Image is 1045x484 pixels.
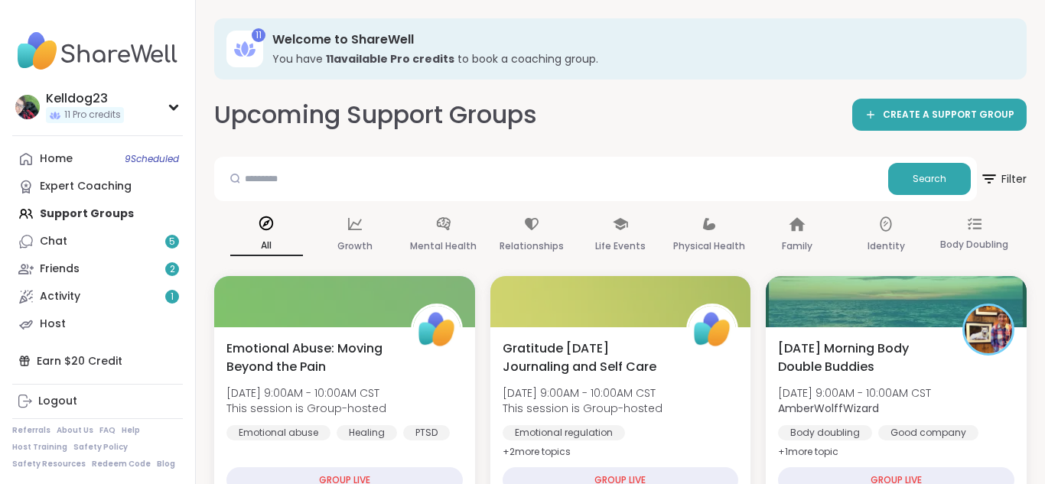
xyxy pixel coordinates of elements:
span: Search [913,172,946,186]
div: Home [40,151,73,167]
span: Gratitude [DATE] Journaling and Self Care [503,339,670,376]
div: Activity [40,289,80,304]
span: 5 [169,236,175,248]
p: Physical Health [673,237,745,255]
a: Referrals [12,425,50,436]
a: About Us [57,425,93,436]
a: Activity1 [12,283,183,310]
p: Body Doubling [940,236,1008,254]
span: Filter [980,161,1027,197]
a: Blog [157,459,175,469]
p: Identity [868,237,905,255]
span: [DATE] Morning Body Double Buddies [778,339,946,376]
span: [DATE] 9:00AM - 10:00AM CST [503,385,662,401]
span: 2 [170,263,175,276]
span: CREATE A SUPPORT GROUP [883,109,1014,122]
div: Earn $20 Credit [12,347,183,375]
a: Help [122,425,140,436]
p: Relationships [500,237,564,255]
a: Redeem Code [92,459,151,469]
p: Growth [337,237,373,255]
h3: You have to book a coaching group. [272,51,1005,67]
b: 11 available Pro credit s [326,51,454,67]
div: Body doubling [778,425,872,440]
h3: Welcome to ShareWell [272,31,1005,48]
div: Kelldog23 [46,90,124,107]
a: FAQ [99,425,116,436]
h2: Upcoming Support Groups [214,98,537,132]
a: Home9Scheduled [12,145,183,173]
span: 1 [171,291,174,304]
a: Safety Policy [73,442,128,453]
div: Friends [40,261,80,277]
a: Friends2 [12,255,183,283]
a: Host Training [12,442,67,453]
button: Search [888,163,971,195]
span: [DATE] 9:00AM - 10:00AM CST [778,385,931,401]
img: AmberWolffWizard [965,306,1012,353]
p: Family [782,237,812,255]
img: ShareWell [413,306,461,353]
button: Filter [980,157,1027,201]
a: Host [12,310,183,338]
div: Host [40,317,66,332]
span: Emotional Abuse: Moving Beyond the Pain [226,339,394,376]
p: Life Events [595,237,646,255]
a: Logout [12,388,183,415]
div: PTSD [403,425,450,440]
div: Logout [38,394,77,409]
div: Expert Coaching [40,179,132,194]
div: Emotional abuse [226,425,330,440]
a: Expert Coaching [12,173,183,200]
div: Chat [40,234,67,249]
div: Healing [337,425,397,440]
span: This session is Group-hosted [503,401,662,416]
span: 11 Pro credits [64,109,121,122]
img: Kelldog23 [15,95,40,119]
span: [DATE] 9:00AM - 10:00AM CST [226,385,386,401]
a: CREATE A SUPPORT GROUP [852,99,1027,131]
span: 9 Scheduled [125,153,179,165]
img: ShareWell [689,306,736,353]
a: Safety Resources [12,459,86,469]
p: Mental Health [410,237,477,255]
img: ShareWell Nav Logo [12,24,183,78]
div: 11 [252,28,265,42]
div: Emotional regulation [503,425,625,440]
div: Good company [878,425,978,440]
a: Chat5 [12,228,183,255]
b: AmberWolffWizard [778,401,879,416]
p: All [230,236,303,256]
span: This session is Group-hosted [226,401,386,416]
